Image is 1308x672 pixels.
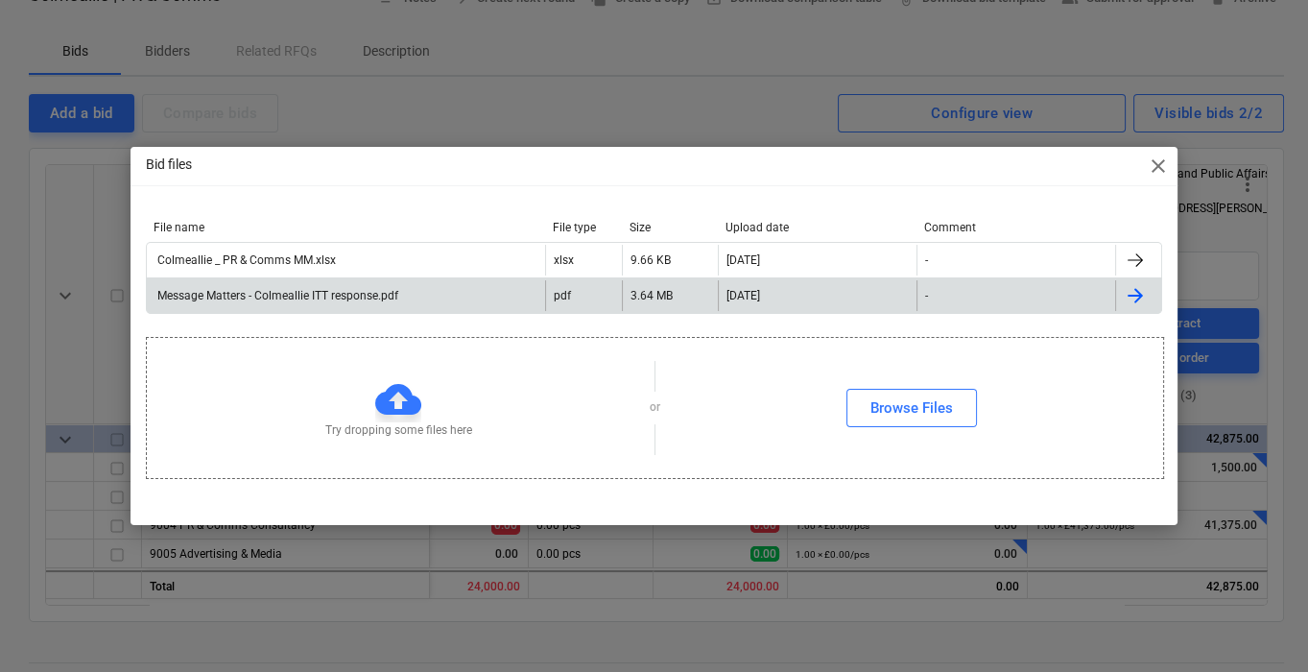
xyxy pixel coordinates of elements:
[1212,580,1308,672] iframe: Chat Widget
[870,396,953,420] div: Browse Files
[650,399,660,416] p: or
[554,253,574,267] div: xlsx
[155,253,336,267] div: Colmeallie _ PR & Comms MM.xlsx
[846,389,977,427] button: Browse Files
[146,155,192,175] p: Bid files
[925,289,928,302] div: -
[146,337,1163,478] div: Try dropping some files hereorBrowse Files
[553,221,614,234] div: File type
[325,422,472,439] p: Try dropping some files here
[924,221,1108,234] div: Comment
[155,289,398,302] div: Message Matters - Colmeallie ITT response.pdf
[154,221,536,234] div: File name
[726,289,760,302] div: [DATE]
[630,253,671,267] div: 9.66 KB
[725,221,910,234] div: Upload date
[1147,155,1170,178] span: close
[630,221,710,234] div: Size
[925,253,928,267] div: -
[726,253,760,267] div: [DATE]
[630,289,673,302] div: 3.64 MB
[554,289,571,302] div: pdf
